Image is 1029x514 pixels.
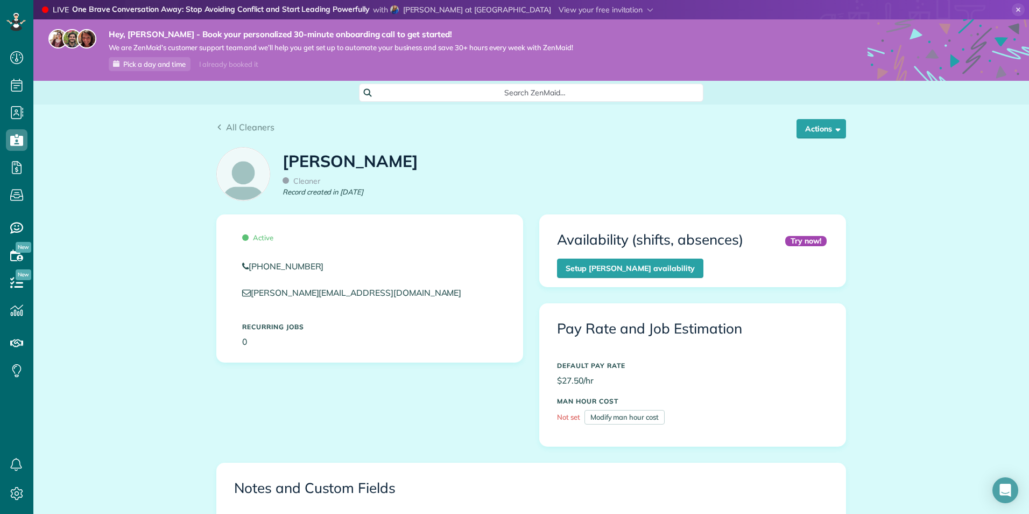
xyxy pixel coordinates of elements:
h5: MAN HOUR COST [557,398,828,405]
strong: One Brave Conversation Away: Stop Avoiding Conflict and Start Leading Powerfully [72,4,370,16]
span: Cleaner [283,176,320,186]
button: Actions [797,119,846,138]
div: I already booked it [193,58,264,71]
h3: Notes and Custom Fields [234,481,828,496]
span: New [16,242,31,253]
div: Try now! [785,236,827,246]
img: jeannie-henderson-8c0b8e17d8c72ca3852036336dec5ecdcaaf3d9fcbc0b44e9e2dbcca85b7ceab.jpg [390,5,399,14]
span: with [373,5,388,15]
h3: Pay Rate and Job Estimation [557,321,828,337]
a: [PERSON_NAME][EMAIL_ADDRESS][DOMAIN_NAME] [242,287,471,298]
span: Not set [557,413,580,421]
p: 0 [242,336,497,348]
span: Pick a day and time [123,60,186,68]
img: maria-72a9807cf96188c08ef61303f053569d2e2a8a1cde33d635c8a3ac13582a053d.jpg [48,29,68,48]
span: All Cleaners [226,122,274,133]
a: Pick a day and time [109,57,191,71]
h1: [PERSON_NAME] [283,152,418,170]
img: jorge-587dff0eeaa6aab1f244e6dc62b8924c3b6ad411094392a53c71c6c4a576187d.jpg [62,29,82,48]
h3: Availability (shifts, absences) [557,232,743,248]
img: michelle-19f622bdf1676172e81f8f8fba1fb50e276960ebfe0243fe18214015130c80e4.jpg [77,29,96,48]
img: employee_icon-c2f8239691d896a72cdd9dc41cfb7b06f9d69bdd837a2ad469be8ff06ab05b5f.png [217,148,270,200]
a: Modify man hour cost [584,410,665,425]
span: Active [242,233,273,242]
p: $27.50/hr [557,374,828,387]
a: [PHONE_NUMBER] [242,260,497,273]
a: Setup [PERSON_NAME] availability [557,259,703,278]
strong: Hey, [PERSON_NAME] - Book your personalized 30-minute onboarding call to get started! [109,29,573,40]
div: Open Intercom Messenger [992,477,1018,503]
span: We are ZenMaid’s customer support team and we’ll help you get set up to automate your business an... [109,43,573,52]
span: [PERSON_NAME] at [GEOGRAPHIC_DATA] [403,5,552,15]
h5: Recurring Jobs [242,323,497,330]
h5: DEFAULT PAY RATE [557,362,828,369]
span: New [16,269,31,280]
em: Record created in [DATE] [283,187,363,197]
a: All Cleaners [216,121,274,134]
